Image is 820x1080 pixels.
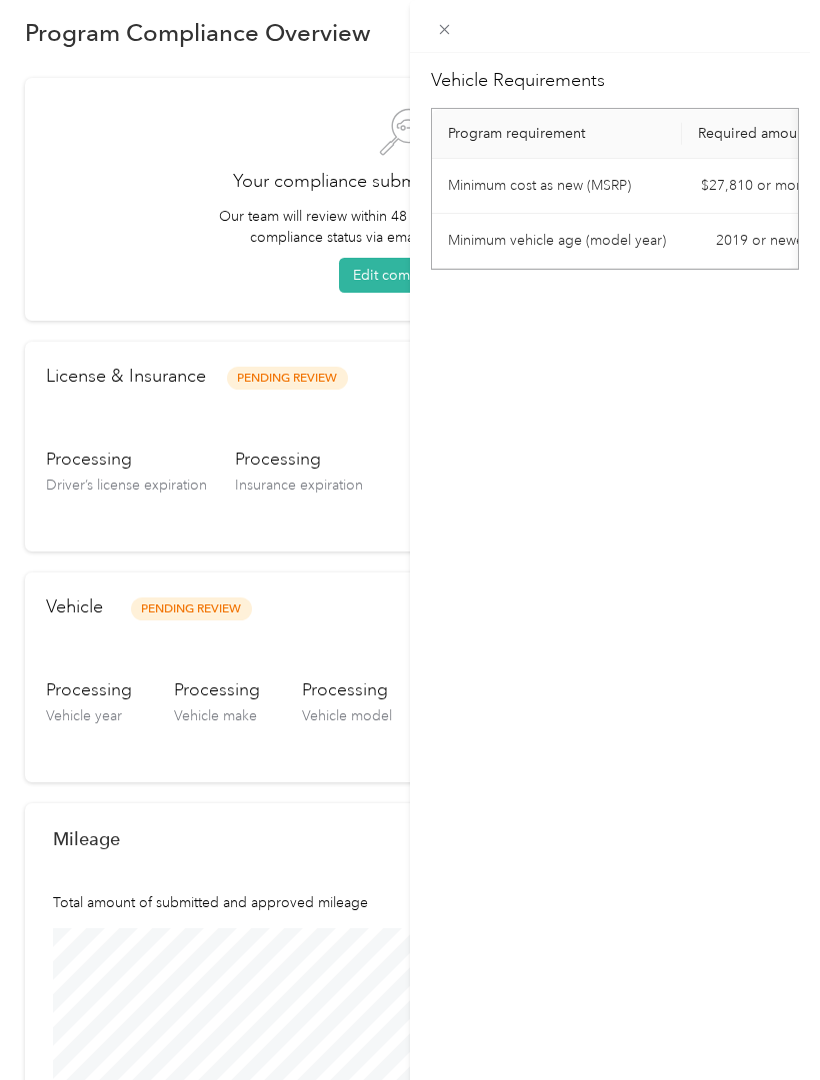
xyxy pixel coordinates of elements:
[432,109,682,159] th: Program requirement
[432,214,682,269] td: Minimum vehicle age (model year)
[432,159,682,214] td: Minimum cost as new (MSRP)
[431,67,799,94] h2: Vehicle Requirements
[708,968,820,1080] iframe: Everlance-gr Chat Button Frame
